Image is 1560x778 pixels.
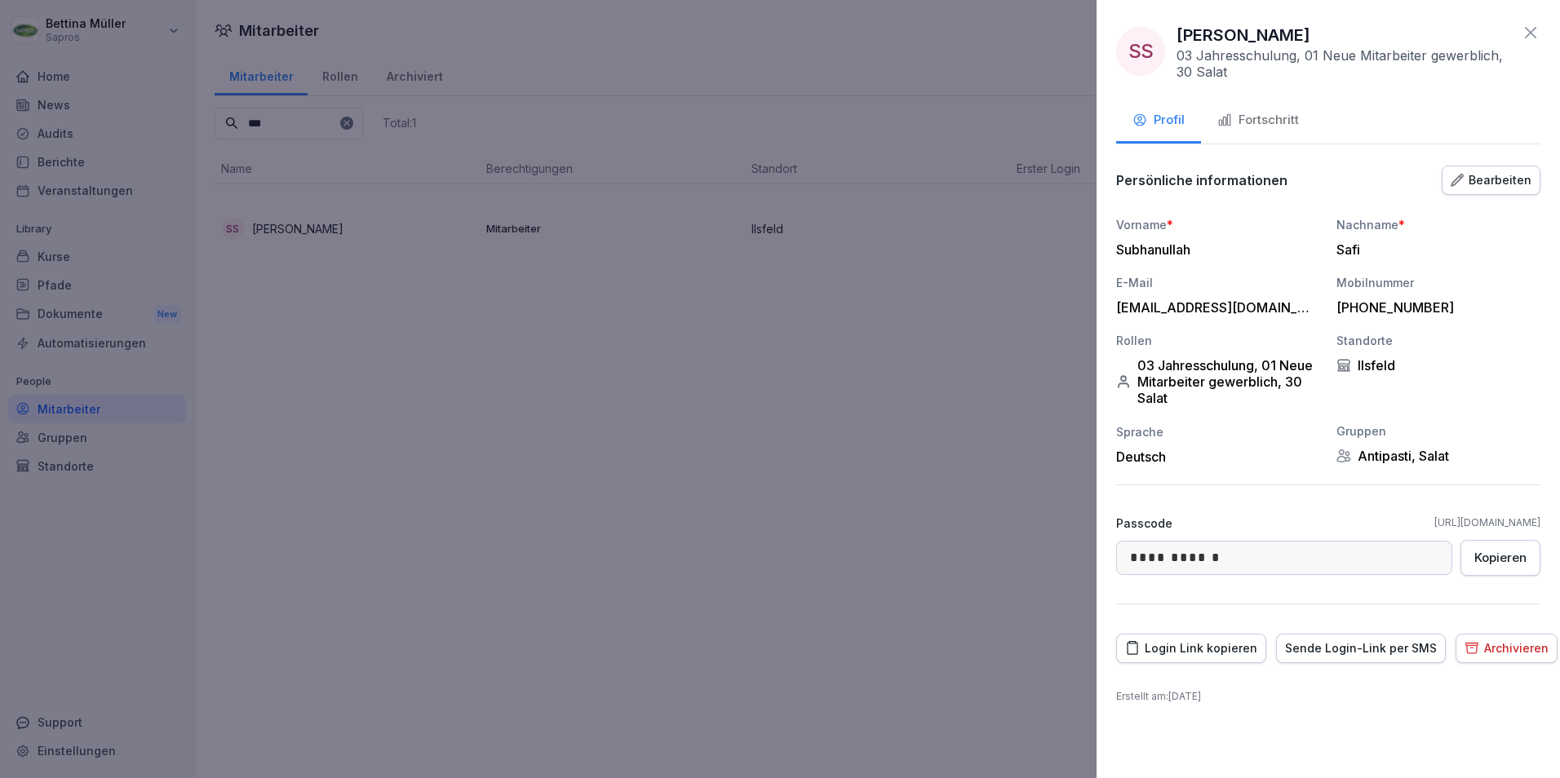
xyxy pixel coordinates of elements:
div: Fortschritt [1217,111,1299,130]
div: Deutsch [1116,449,1320,465]
div: Gruppen [1336,422,1540,440]
div: 03 Jahresschulung, 01 Neue Mitarbeiter gewerblich, 30 Salat [1116,357,1320,406]
p: Persönliche informationen [1116,172,1287,188]
button: Archivieren [1456,634,1558,663]
div: [EMAIL_ADDRESS][DOMAIN_NAME] [1116,299,1312,316]
p: Passcode [1116,515,1172,532]
div: Antipasti, Salat [1336,448,1540,464]
div: Sende Login-Link per SMS [1285,639,1437,657]
div: Archivieren [1465,639,1549,657]
button: Fortschritt [1201,99,1315,144]
p: [PERSON_NAME] [1177,23,1310,47]
p: Erstellt am : [DATE] [1116,689,1540,704]
div: E-Mail [1116,274,1320,291]
p: 03 Jahresschulung, 01 Neue Mitarbeiter gewerblich, 30 Salat [1177,47,1513,80]
div: Bearbeiten [1451,171,1531,189]
button: Bearbeiten [1442,166,1540,195]
div: Profil [1132,111,1185,130]
div: [PHONE_NUMBER] [1336,299,1532,316]
button: Sende Login-Link per SMS [1276,634,1446,663]
button: Login Link kopieren [1116,634,1266,663]
div: Kopieren [1474,549,1527,567]
div: Standorte [1336,332,1540,349]
div: Sprache [1116,423,1320,440]
div: Vorname [1116,216,1320,233]
div: Mobilnummer [1336,274,1540,291]
div: Safi [1336,241,1532,258]
div: SS [1116,27,1165,76]
div: Login Link kopieren [1125,639,1257,657]
div: Nachname [1336,216,1540,233]
div: Ilsfeld [1336,357,1540,374]
div: Subhanullah [1116,241,1312,258]
a: [URL][DOMAIN_NAME] [1434,515,1540,530]
button: Profil [1116,99,1201,144]
button: Kopieren [1460,540,1540,576]
div: Rollen [1116,332,1320,349]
